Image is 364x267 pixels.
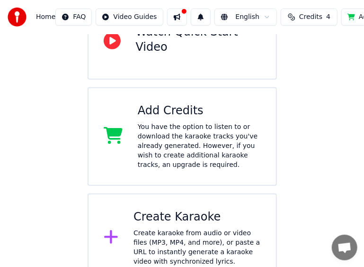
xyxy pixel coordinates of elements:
[133,229,261,267] div: Create karaoke from audio or video files (MP3, MP4, and more), or paste a URL to instantly genera...
[332,235,357,260] a: Open chat
[96,9,163,26] button: Video Guides
[138,122,261,170] div: You have the option to listen to or download the karaoke tracks you've already generated. However...
[36,12,55,22] nav: breadcrumb
[36,12,55,22] span: Home
[136,25,261,55] div: Watch Quick Start Video
[55,9,92,26] button: FAQ
[281,9,337,26] button: Credits4
[133,210,261,225] div: Create Karaoke
[138,103,261,119] div: Add Credits
[8,8,27,27] img: youka
[326,12,330,22] span: 4
[299,12,322,22] span: Credits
